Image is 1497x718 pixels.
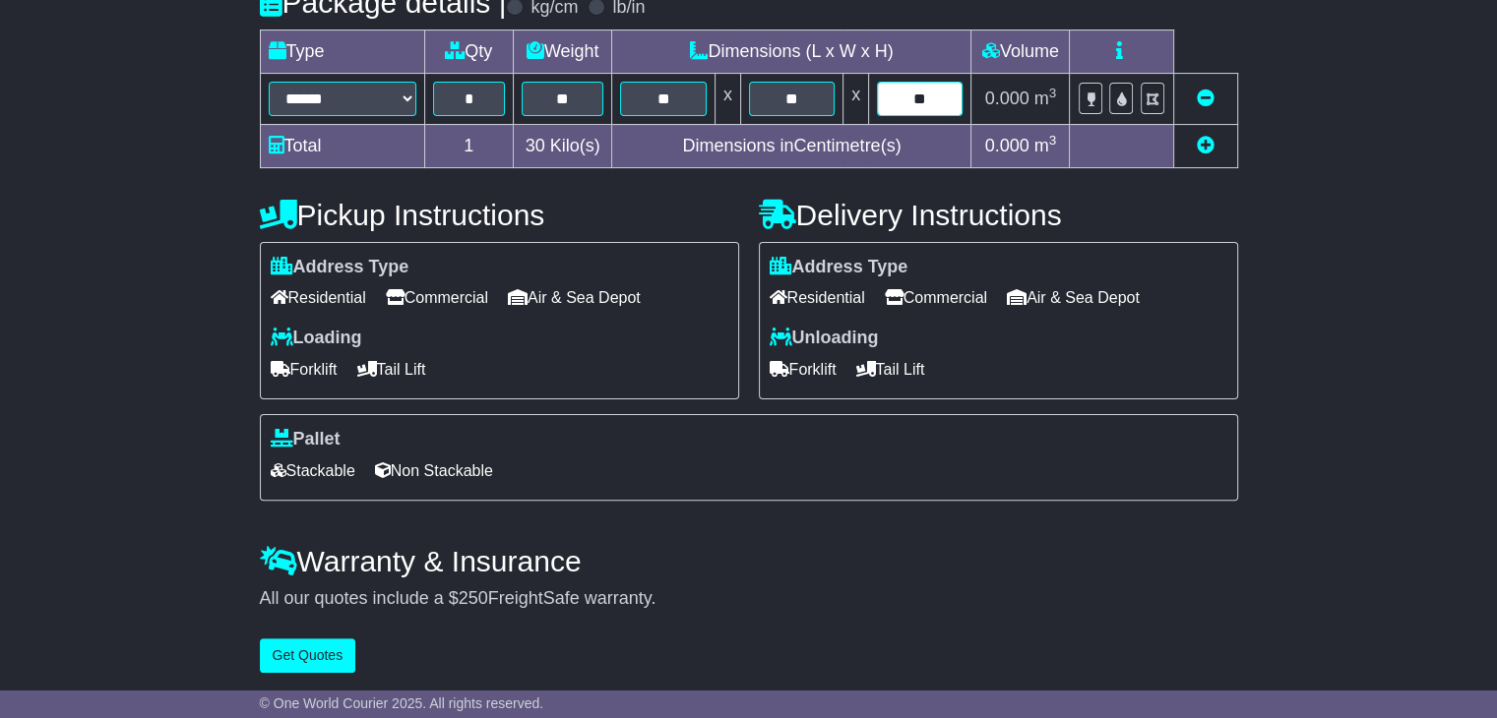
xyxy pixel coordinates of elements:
[985,89,1029,108] span: 0.000
[260,30,424,73] td: Type
[885,282,987,313] span: Commercial
[271,354,338,385] span: Forklift
[271,328,362,349] label: Loading
[1049,133,1057,148] sup: 3
[526,136,545,155] span: 30
[856,354,925,385] span: Tail Lift
[1197,89,1215,108] a: Remove this item
[271,455,355,486] span: Stackable
[424,30,513,73] td: Qty
[260,588,1238,610] div: All our quotes include a $ FreightSafe warranty.
[271,282,366,313] span: Residential
[612,30,971,73] td: Dimensions (L x W x H)
[1034,89,1057,108] span: m
[612,124,971,167] td: Dimensions in Centimetre(s)
[770,354,837,385] span: Forklift
[260,638,356,673] button: Get Quotes
[770,282,865,313] span: Residential
[770,328,879,349] label: Unloading
[759,199,1238,231] h4: Delivery Instructions
[1049,86,1057,100] sup: 3
[260,545,1238,577] h4: Warranty & Insurance
[260,695,544,711] span: © One World Courier 2025. All rights reserved.
[1034,136,1057,155] span: m
[260,199,739,231] h4: Pickup Instructions
[985,136,1029,155] span: 0.000
[508,282,641,313] span: Air & Sea Depot
[1007,282,1140,313] span: Air & Sea Depot
[971,30,1070,73] td: Volume
[513,124,612,167] td: Kilo(s)
[459,588,488,608] span: 250
[386,282,488,313] span: Commercial
[715,73,740,124] td: x
[357,354,426,385] span: Tail Lift
[271,257,409,278] label: Address Type
[260,124,424,167] td: Total
[770,257,908,278] label: Address Type
[375,455,493,486] span: Non Stackable
[1197,136,1215,155] a: Add new item
[424,124,513,167] td: 1
[513,30,612,73] td: Weight
[843,73,869,124] td: x
[271,429,341,450] label: Pallet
